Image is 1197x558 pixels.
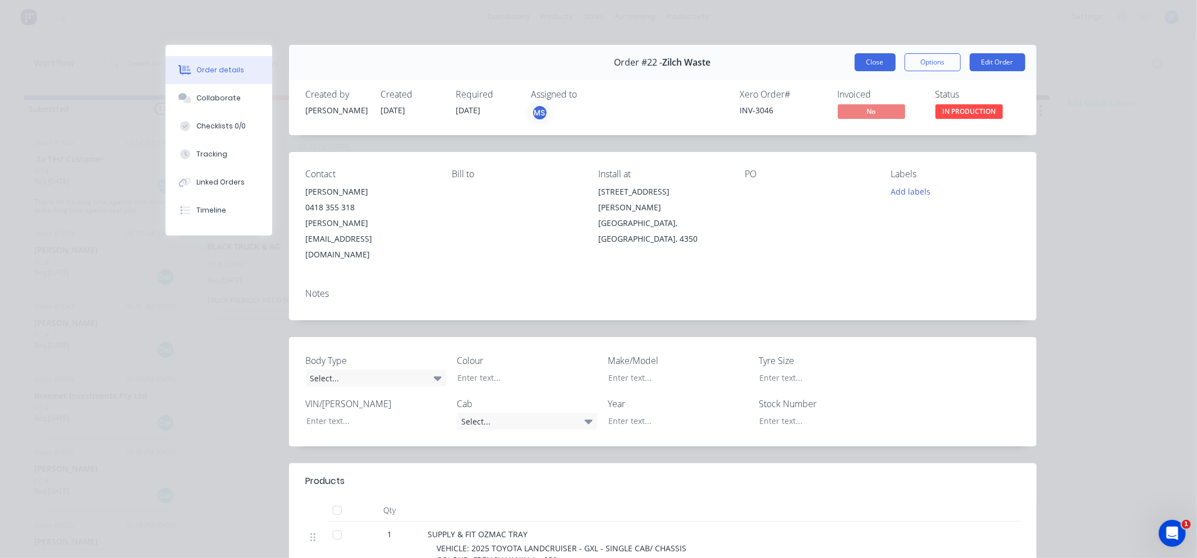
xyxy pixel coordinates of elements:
div: [PERSON_NAME][EMAIL_ADDRESS][DOMAIN_NAME] [306,215,434,262]
button: Add labels [885,184,937,199]
div: Labels [891,169,1020,179]
label: Make/Model [608,354,748,367]
span: SUPPLY & FIT OZMAC TRAY [428,529,528,539]
span: 1 [1182,520,1191,529]
div: Created by [306,89,368,100]
div: Notes [306,288,1020,299]
button: Linked Orders [166,168,272,196]
span: IN PRODUCTION [935,104,1003,118]
div: Xero Order # [740,89,824,100]
span: Zilch Waste [663,57,711,68]
div: Contact [306,169,434,179]
label: Tyre Size [759,354,899,367]
div: Checklists 0/0 [196,121,246,131]
button: Collaborate [166,84,272,112]
div: Assigned to [531,89,644,100]
div: [PERSON_NAME]0418 355 318[PERSON_NAME][EMAIL_ADDRESS][DOMAIN_NAME] [306,184,434,262]
div: [PERSON_NAME] [306,104,368,116]
div: Install at [598,169,727,179]
span: 1 [388,528,392,540]
button: Order details [166,56,272,84]
div: Status [935,89,1020,100]
label: Body Type [306,354,446,367]
span: [DATE] [381,105,406,116]
div: Products [306,474,345,488]
div: Order details [196,65,244,75]
iframe: Intercom live chat [1159,520,1186,547]
button: Checklists 0/0 [166,112,272,140]
button: Timeline [166,196,272,224]
div: Required [456,89,518,100]
button: Tracking [166,140,272,168]
div: PO [745,169,873,179]
div: Collaborate [196,93,241,103]
div: Select... [457,413,597,430]
div: [STREET_ADDRESS][PERSON_NAME][GEOGRAPHIC_DATA], [GEOGRAPHIC_DATA], 4350 [598,184,727,247]
button: MS [531,104,548,121]
label: Cab [457,397,597,411]
button: Options [905,53,961,71]
div: Bill to [452,169,580,179]
div: Created [381,89,443,100]
label: Colour [457,354,597,367]
div: Timeline [196,205,226,215]
div: [STREET_ADDRESS][PERSON_NAME] [598,184,727,215]
div: INV-3046 [740,104,824,116]
span: No [838,104,905,118]
div: Tracking [196,149,227,159]
label: VIN/[PERSON_NAME] [306,397,446,411]
div: Qty [356,499,424,522]
button: Edit Order [970,53,1025,71]
div: Select... [306,370,446,386]
div: [GEOGRAPHIC_DATA], [GEOGRAPHIC_DATA], 4350 [598,215,727,247]
div: Linked Orders [196,177,245,187]
div: [PERSON_NAME] [306,184,434,200]
label: Stock Number [759,397,899,411]
span: [DATE] [456,105,481,116]
label: Year [608,397,748,411]
div: Invoiced [838,89,922,100]
span: Order #22 - [614,57,663,68]
button: Close [855,53,896,71]
div: 0418 355 318 [306,200,434,215]
button: IN PRODUCTION [935,104,1003,121]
